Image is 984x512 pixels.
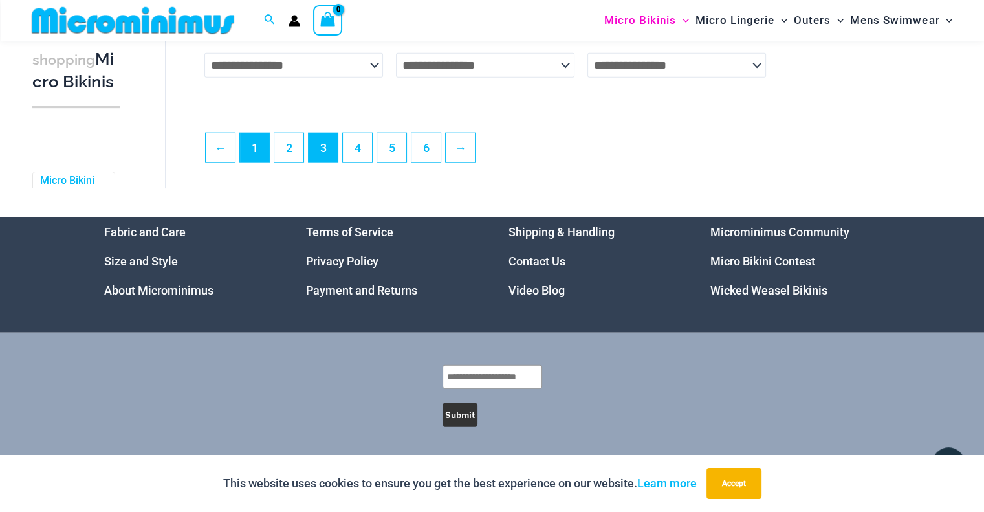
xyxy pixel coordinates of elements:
h3: Micro Bikinis [32,49,120,93]
a: Video Blog [508,284,565,297]
aside: Footer Widget 4 [710,217,880,305]
a: Wicked Weasel Bikinis [710,284,827,297]
aside: Footer Widget 3 [508,217,679,305]
span: Menu Toggle [676,4,689,37]
a: About Microminimus [104,284,213,297]
span: Menu Toggle [774,4,787,37]
a: Account icon link [289,15,300,27]
a: ← [206,133,235,162]
span: Menu Toggle [831,4,844,37]
a: OutersMenu ToggleMenu Toggle [791,4,847,37]
img: MM SHOP LOGO FLAT [27,6,239,35]
a: Page 2 [274,133,303,162]
p: This website uses cookies to ensure you get the best experience on our website. [223,474,697,493]
nav: Product Pagination [204,133,957,170]
a: Privacy Policy [306,254,378,268]
a: → [446,133,475,162]
a: Page 5 [377,133,406,162]
a: Contact Us [508,254,565,268]
nav: Menu [508,217,679,305]
a: Micro LingerieMenu ToggleMenu Toggle [692,4,791,37]
a: View Shopping Cart, empty [313,5,343,35]
a: Size and Style [104,254,178,268]
span: Outers [794,4,831,37]
nav: Site Navigation [599,2,958,39]
a: Fabric and Care [104,225,186,239]
a: Page 6 [411,133,441,162]
a: Payment and Returns [306,284,417,297]
aside: Footer Widget 2 [306,217,476,305]
a: Shipping & Handling [508,225,615,239]
button: Submit [443,403,477,427]
a: Micro Bikini Tops [40,174,105,201]
button: Accept [706,468,761,499]
a: Terms of Service [306,225,393,239]
a: Micro BikinisMenu ToggleMenu Toggle [601,4,692,37]
a: Mens SwimwearMenu ToggleMenu Toggle [847,4,956,37]
span: Mens Swimwear [850,4,939,37]
span: shopping [32,52,95,68]
span: Micro Bikinis [604,4,676,37]
a: Page 4 [343,133,372,162]
span: Menu Toggle [939,4,952,37]
a: Page 1 [240,133,269,162]
nav: Menu [710,217,880,305]
a: Learn more [637,476,697,490]
a: Microminimus Community [710,225,849,239]
a: Micro Bikini Contest [710,254,815,268]
span: Micro Lingerie [695,4,774,37]
a: Search icon link [264,12,276,28]
span: Page 3 [309,133,338,162]
nav: Menu [104,217,274,305]
aside: Footer Widget 1 [104,217,274,305]
nav: Menu [306,217,476,305]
